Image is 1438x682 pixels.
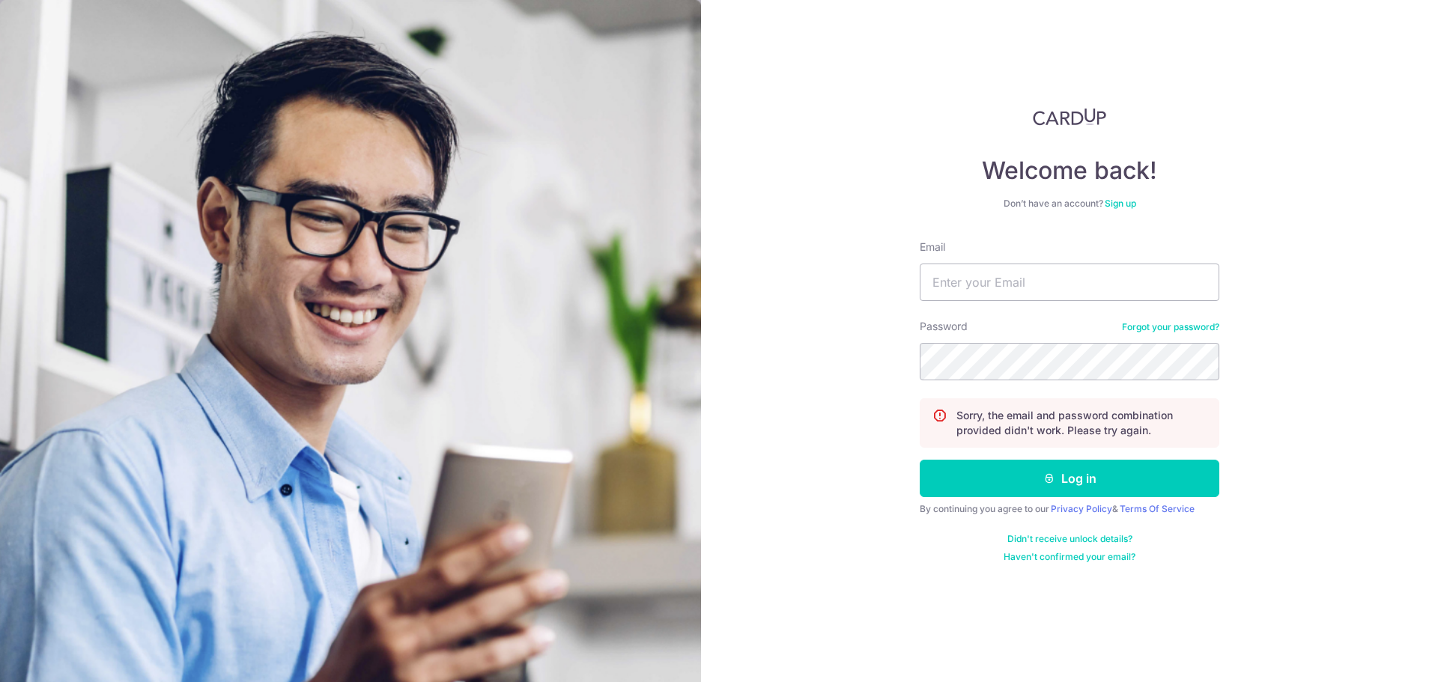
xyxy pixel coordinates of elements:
[920,198,1219,210] div: Don’t have an account?
[1105,198,1136,209] a: Sign up
[1033,108,1106,126] img: CardUp Logo
[1051,503,1112,514] a: Privacy Policy
[1122,321,1219,333] a: Forgot your password?
[920,319,968,334] label: Password
[1007,533,1132,545] a: Didn't receive unlock details?
[920,503,1219,515] div: By continuing you agree to our &
[956,408,1207,438] p: Sorry, the email and password combination provided didn't work. Please try again.
[920,460,1219,497] button: Log in
[1120,503,1195,514] a: Terms Of Service
[920,240,945,255] label: Email
[920,156,1219,186] h4: Welcome back!
[920,264,1219,301] input: Enter your Email
[1004,551,1135,563] a: Haven't confirmed your email?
